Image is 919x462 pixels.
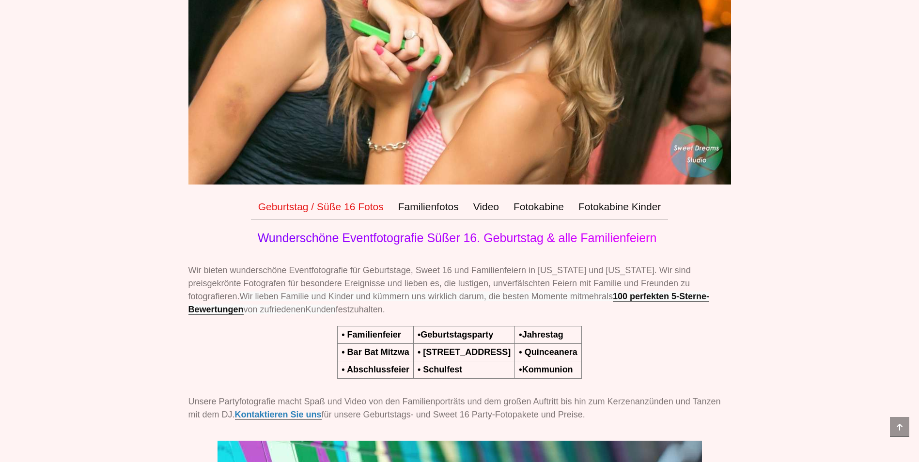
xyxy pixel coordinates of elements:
span: Wir lieben Familie und Kinder und kümmern uns wirklich darum, die besten Momente mit [240,292,582,301]
b: •Jahrestag [519,330,563,339]
span: Kunden [306,305,336,314]
a: Familienfotos [391,194,466,219]
span: als [602,292,613,301]
span: mehr [582,292,602,301]
a: Fotokabine [506,194,571,219]
b: • [STREET_ADDRESS] [418,347,511,357]
a: Fotokabine Kinder [571,194,668,219]
b: •Geburtstagsparty [418,330,493,339]
b: • Abschlussfeier [342,365,409,374]
p: Unsere Partyfotografie macht Spaß und Video von den Familienporträts und dem großen Auftritt bis ... [188,395,731,421]
b: • Familienfeier [342,330,401,339]
a: Geburtstag / Süße 16 Fotos [251,194,391,219]
b: • Bar Bat Mitzwa [342,347,409,357]
span: von zufriedenen [244,305,306,314]
p: Wir bieten wunderschöne Eventfotografie für Geburtstage, Sweet 16 und Familienfeiern in [US_STATE... [188,264,731,316]
b: • Quinceanera [519,347,577,357]
b: •Kommunion [519,365,573,374]
a: Kontaktieren Sie uns [235,410,322,420]
a: Video [466,194,506,219]
b: • Schulfest [418,365,462,374]
span: Wunderschöne Eventfotografie Süßer 16. Geburtstag & alle Familienfeiern [258,231,657,245]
